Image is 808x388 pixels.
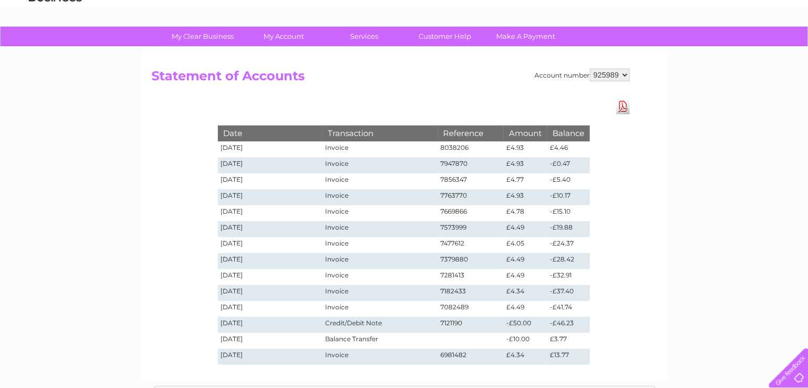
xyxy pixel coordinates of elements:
[503,141,547,157] td: £4.93
[322,221,437,237] td: Invoice
[218,269,323,285] td: [DATE]
[322,141,437,157] td: Invoice
[322,189,437,205] td: Invoice
[482,27,569,46] a: Make A Payment
[218,285,323,301] td: [DATE]
[438,301,504,317] td: 7082489
[621,45,641,53] a: Water
[151,69,630,89] h2: Statement of Accounts
[503,189,547,205] td: £4.93
[547,237,589,253] td: -£24.37
[322,317,437,333] td: Credit/Debit Note
[218,157,323,173] td: [DATE]
[438,141,504,157] td: 8038206
[438,157,504,173] td: 7947870
[218,221,323,237] td: [DATE]
[322,237,437,253] td: Invoice
[322,205,437,221] td: Invoice
[547,317,589,333] td: -£46.23
[677,45,709,53] a: Telecoms
[438,349,504,365] td: 6981482
[218,333,323,349] td: [DATE]
[547,301,589,317] td: -£41.74
[547,125,589,141] th: Balance
[218,301,323,317] td: [DATE]
[547,349,589,365] td: £13.77
[716,45,731,53] a: Blog
[159,27,246,46] a: My Clear Business
[547,285,589,301] td: -£37.40
[503,125,547,141] th: Amount
[218,317,323,333] td: [DATE]
[547,157,589,173] td: -£0.47
[547,253,589,269] td: -£28.42
[218,237,323,253] td: [DATE]
[320,27,408,46] a: Services
[503,157,547,173] td: £4.93
[503,237,547,253] td: £4.05
[218,205,323,221] td: [DATE]
[648,45,671,53] a: Energy
[322,269,437,285] td: Invoice
[547,333,589,349] td: £3.77
[240,27,327,46] a: My Account
[322,125,437,141] th: Transaction
[547,269,589,285] td: -£32.91
[438,269,504,285] td: 7281413
[534,69,630,81] div: Account number
[218,141,323,157] td: [DATE]
[28,28,82,60] img: logo.png
[503,285,547,301] td: £4.34
[218,349,323,365] td: [DATE]
[401,27,489,46] a: Customer Help
[547,221,589,237] td: -£19.88
[322,301,437,317] td: Invoice
[503,333,547,349] td: -£10.00
[322,349,437,365] td: Invoice
[218,173,323,189] td: [DATE]
[438,285,504,301] td: 7182433
[438,125,504,141] th: Reference
[438,253,504,269] td: 7379880
[547,205,589,221] td: -£15.10
[547,173,589,189] td: -£5.40
[322,333,437,349] td: Balance Transfer
[322,285,437,301] td: Invoice
[503,301,547,317] td: £4.49
[218,189,323,205] td: [DATE]
[438,205,504,221] td: 7669866
[438,237,504,253] td: 7477612
[218,125,323,141] th: Date
[218,253,323,269] td: [DATE]
[322,173,437,189] td: Invoice
[503,349,547,365] td: £4.34
[322,157,437,173] td: Invoice
[438,317,504,333] td: 7121190
[503,173,547,189] td: £4.77
[547,189,589,205] td: -£10.17
[438,189,504,205] td: 7763770
[438,173,504,189] td: 7856347
[503,253,547,269] td: £4.49
[503,269,547,285] td: £4.49
[154,6,656,52] div: Clear Business is a trading name of Verastar Limited (registered in [GEOGRAPHIC_DATA] No. 3667643...
[616,99,630,114] a: Download Pdf
[503,221,547,237] td: £4.49
[773,45,798,53] a: Log out
[608,5,681,19] a: 0333 014 3131
[503,317,547,333] td: -£50.00
[503,205,547,221] td: £4.78
[547,141,589,157] td: £4.46
[322,253,437,269] td: Invoice
[737,45,763,53] a: Contact
[438,221,504,237] td: 7573999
